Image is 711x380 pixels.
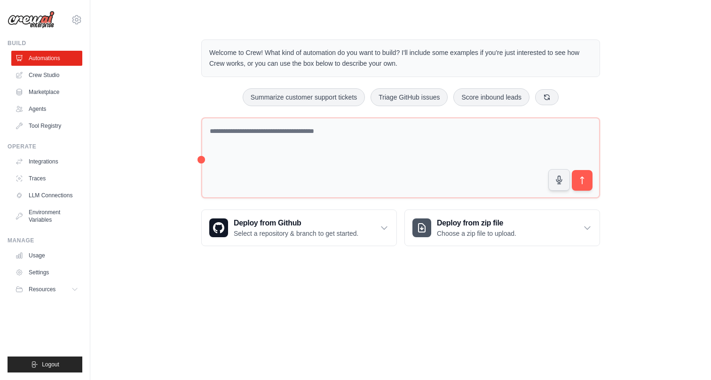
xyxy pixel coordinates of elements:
[11,154,82,169] a: Integrations
[11,85,82,100] a: Marketplace
[11,118,82,133] a: Tool Registry
[11,101,82,116] a: Agents
[8,143,82,150] div: Operate
[8,357,82,372] button: Logout
[234,217,358,229] h3: Deploy from Github
[11,205,82,227] a: Environment Variables
[11,282,82,297] button: Resources
[11,248,82,263] a: Usage
[11,51,82,66] a: Automations
[11,188,82,203] a: LLM Connections
[437,229,516,238] p: Choose a zip file to upload.
[453,88,529,106] button: Score inbound leads
[11,68,82,83] a: Crew Studio
[209,47,592,69] p: Welcome to Crew! What kind of automation do you want to build? I'll include some examples if you'...
[8,39,82,47] div: Build
[243,88,365,106] button: Summarize customer support tickets
[8,237,82,244] div: Manage
[371,88,448,106] button: Triage GitHub issues
[11,171,82,186] a: Traces
[234,229,358,238] p: Select a repository & branch to get started.
[42,361,59,368] span: Logout
[11,265,82,280] a: Settings
[437,217,516,229] h3: Deploy from zip file
[29,286,55,293] span: Resources
[8,11,55,29] img: Logo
